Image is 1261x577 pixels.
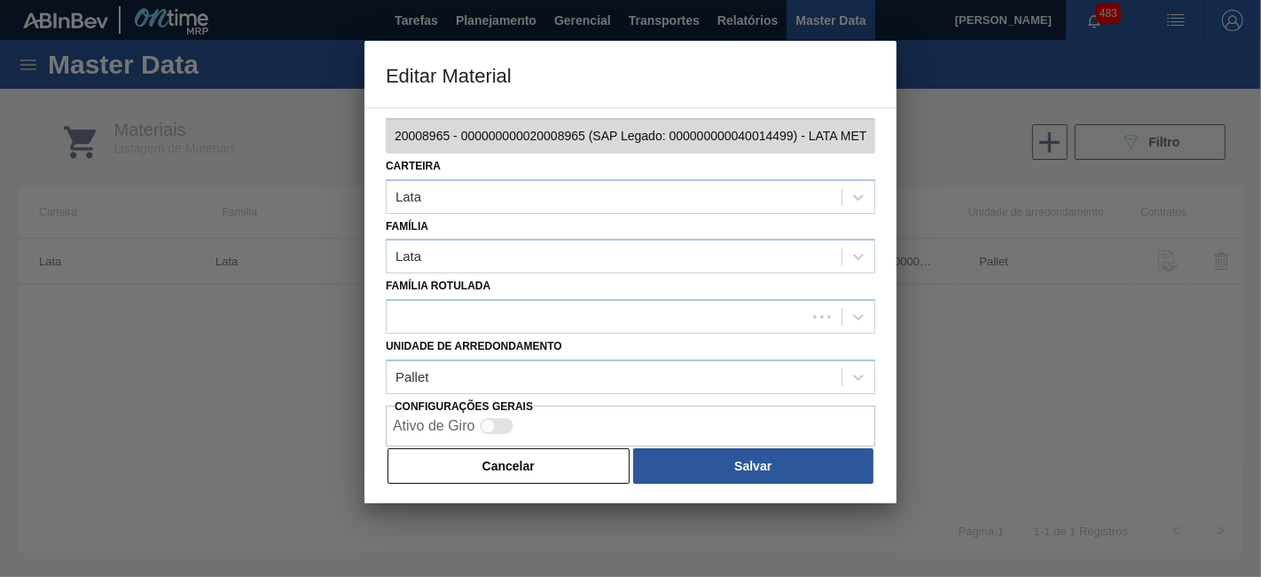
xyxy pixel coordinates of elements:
button: Salvar [633,448,873,484]
label: Carteira [386,160,441,172]
label: Unidade de arredondamento [386,340,562,352]
label: Ativo de Giro [393,418,474,433]
label: Família Rotulada [386,280,490,292]
button: Cancelar [388,448,630,484]
div: Pallet [396,369,429,384]
label: Configurações Gerais [395,400,533,413]
div: Lata [396,189,421,204]
label: Família [386,220,428,233]
h3: Editar Material [364,41,897,108]
div: Lata [396,249,421,265]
